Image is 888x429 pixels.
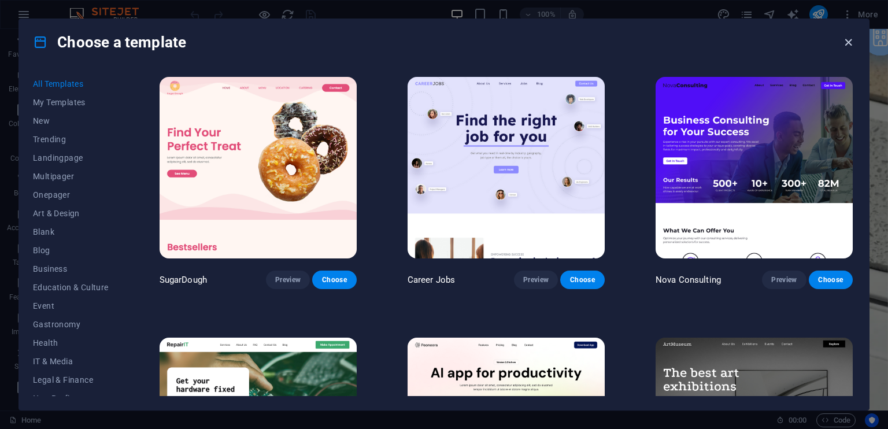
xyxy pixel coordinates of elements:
span: Landingpage [33,153,109,162]
span: Gastronomy [33,320,109,329]
span: Trending [33,135,109,144]
img: Career Jobs [408,77,605,258]
span: Choose [818,275,843,284]
span: Blog [33,246,109,255]
span: Preview [275,275,301,284]
button: Event [33,297,109,315]
button: Preview [514,271,558,289]
button: Art & Design [33,204,109,223]
span: Event [33,301,109,310]
button: Onepager [33,186,109,204]
img: Nova Consulting [656,77,853,258]
button: Health [33,334,109,352]
span: Health [33,338,109,347]
span: Legal & Finance [33,375,109,384]
button: Choose [809,271,853,289]
span: New [33,116,109,125]
h4: Choose a template [33,33,186,51]
button: Preview [266,271,310,289]
button: Preview [762,271,806,289]
span: Multipager [33,172,109,181]
span: Preview [523,275,549,284]
span: Blank [33,227,109,236]
button: Landingpage [33,149,109,167]
span: Non-Profit [33,394,109,403]
button: Choose [560,271,604,289]
span: Choose [321,275,347,284]
button: Education & Culture [33,278,109,297]
button: Multipager [33,167,109,186]
p: Nova Consulting [656,274,721,286]
span: Education & Culture [33,283,109,292]
span: Onepager [33,190,109,199]
button: Choose [312,271,356,289]
img: SugarDough [160,77,357,258]
p: Career Jobs [408,274,456,286]
button: New [33,112,109,130]
button: Trending [33,130,109,149]
span: My Templates [33,98,109,107]
button: Gastronomy [33,315,109,334]
span: All Templates [33,79,109,88]
button: Non-Profit [33,389,109,408]
span: Choose [569,275,595,284]
p: SugarDough [160,274,207,286]
span: Business [33,264,109,273]
button: Legal & Finance [33,371,109,389]
button: My Templates [33,93,109,112]
button: All Templates [33,75,109,93]
button: Business [33,260,109,278]
span: Art & Design [33,209,109,218]
button: Blog [33,241,109,260]
button: Blank [33,223,109,241]
span: IT & Media [33,357,109,366]
span: Preview [771,275,797,284]
button: IT & Media [33,352,109,371]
